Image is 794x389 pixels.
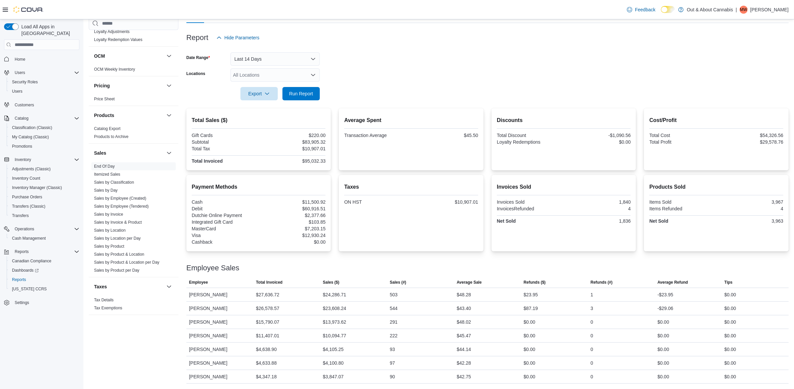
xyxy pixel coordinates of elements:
[1,155,82,164] button: Inventory
[260,226,326,231] div: $7,203.15
[186,55,210,60] label: Date Range
[457,318,471,326] div: $48.02
[12,114,31,122] button: Catalog
[189,280,208,285] span: Employee
[9,234,79,242] span: Cash Management
[89,296,178,315] div: Taxes
[323,345,343,353] div: $4,105.25
[9,193,45,201] a: Purchase Orders
[344,183,478,191] h2: Taxes
[15,226,34,232] span: Operations
[15,300,29,305] span: Settings
[186,343,253,356] div: [PERSON_NAME]
[230,52,320,66] button: Last 14 Days
[658,345,669,353] div: $0.00
[649,139,715,145] div: Total Profit
[94,212,123,217] span: Sales by Invoice
[12,79,38,85] span: Security Roles
[591,280,613,285] span: Refunds (#)
[94,82,164,89] button: Pricing
[524,291,538,299] div: $23.95
[186,329,253,342] div: [PERSON_NAME]
[591,332,593,340] div: 0
[12,225,37,233] button: Operations
[9,78,79,86] span: Security Roles
[15,116,28,121] span: Catalog
[7,284,82,294] button: [US_STATE] CCRS
[260,199,326,205] div: $11,500.92
[9,142,35,150] a: Promotions
[9,257,79,265] span: Canadian Compliance
[256,304,279,312] div: $26,578.57
[591,345,593,353] div: 0
[9,276,29,284] a: Reports
[12,258,51,264] span: Canadian Compliance
[736,6,737,14] p: |
[7,132,82,142] button: My Catalog (Classic)
[687,6,733,14] p: Out & About Cannabis
[624,3,658,16] a: Feedback
[9,87,25,95] a: Users
[94,29,130,34] span: Loyalty Adjustments
[165,149,173,157] button: Sales
[15,102,34,108] span: Customers
[192,233,257,238] div: Visa
[12,114,79,122] span: Catalog
[94,188,118,193] span: Sales by Day
[12,248,31,256] button: Reports
[9,285,49,293] a: [US_STATE] CCRS
[94,297,114,303] span: Tax Details
[658,318,669,326] div: $0.00
[718,139,783,145] div: $29,578.76
[9,142,79,150] span: Promotions
[94,306,122,310] a: Tax Exemptions
[9,276,79,284] span: Reports
[9,212,79,220] span: Transfers
[323,359,343,367] div: $4,100.80
[12,176,40,181] span: Inventory Count
[9,234,48,242] a: Cash Management
[94,228,126,233] span: Sales by Location
[457,280,482,285] span: Average Sale
[256,345,276,353] div: $4,638.90
[9,174,43,182] a: Inventory Count
[89,125,178,143] div: Products
[390,318,398,326] div: 291
[497,133,563,138] div: Total Discount
[224,34,259,41] span: Hide Parameters
[390,280,406,285] span: Sales (#)
[9,212,31,220] a: Transfers
[457,291,471,299] div: $48.28
[9,202,79,210] span: Transfers (Classic)
[718,206,783,211] div: 4
[94,236,141,241] a: Sales by Location per Day
[94,172,120,177] span: Itemized Sales
[565,218,631,224] div: 1,836
[635,6,655,13] span: Feedback
[323,291,346,299] div: $24,286.71
[1,114,82,123] button: Catalog
[12,204,45,209] span: Transfers (Classic)
[289,90,313,97] span: Run Report
[244,87,274,100] span: Export
[1,298,82,307] button: Settings
[9,174,79,182] span: Inventory Count
[9,266,41,274] a: Dashboards
[214,31,262,44] button: Hide Parameters
[12,55,79,63] span: Home
[192,146,257,151] div: Total Tax
[186,288,253,301] div: [PERSON_NAME]
[497,218,516,224] strong: Net Sold
[94,164,115,169] a: End Of Day
[724,318,736,326] div: $0.00
[565,199,631,205] div: 1,840
[19,23,79,37] span: Load All Apps in [GEOGRAPHIC_DATA]
[260,239,326,245] div: $0.00
[94,252,144,257] a: Sales by Product & Location
[457,332,471,340] div: $45.47
[94,134,128,139] span: Products to Archive
[260,206,326,211] div: $60,916.51
[192,139,257,145] div: Subtotal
